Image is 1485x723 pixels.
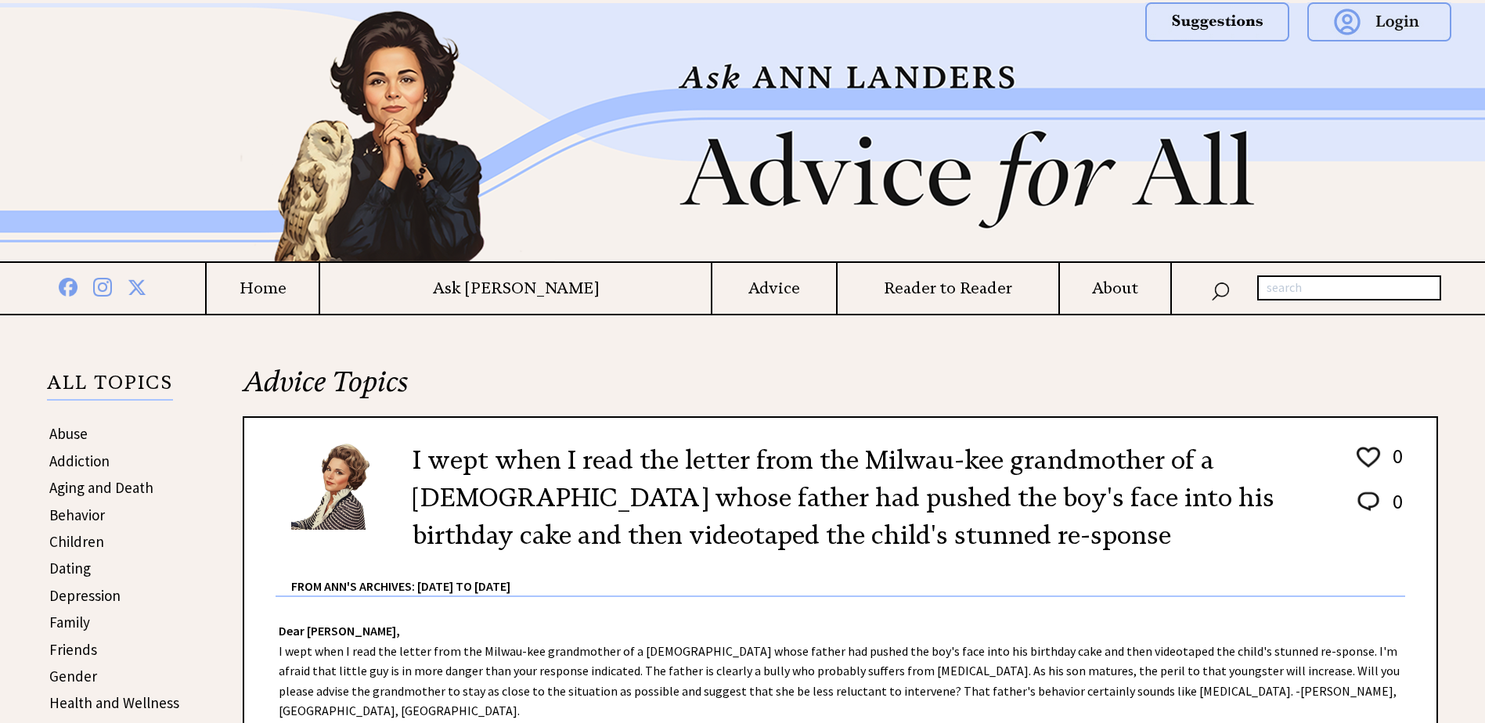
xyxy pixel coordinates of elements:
[1354,489,1382,514] img: message_round%202.png
[49,667,97,685] a: Gender
[59,275,77,297] img: facebook%20blue.png
[49,478,153,497] a: Aging and Death
[49,693,179,712] a: Health and Wellness
[413,441,1331,554] h2: I wept when I read the letter from the Milwau-kee grandmother of a [DEMOGRAPHIC_DATA] whose fathe...
[320,279,711,298] a: Ask [PERSON_NAME]
[1257,275,1441,300] input: search
[93,275,112,297] img: instagram%20blue.png
[243,363,1438,416] h2: Advice Topics
[1307,3,1314,261] img: right_new2.png
[1211,279,1230,301] img: search_nav.png
[47,374,173,401] p: ALL TOPICS
[49,559,91,577] a: Dating
[838,279,1059,298] a: Reader to Reader
[1060,279,1170,298] a: About
[1385,488,1404,530] td: 0
[291,554,1405,595] div: From Ann's Archives: [DATE] to [DATE]
[1385,443,1404,487] td: 0
[1354,444,1382,471] img: heart_outline%201.png
[49,613,90,631] a: Family
[291,441,389,530] img: Ann6%20v2%20small.png
[1145,2,1289,41] img: suggestions.png
[49,505,105,524] a: Behavior
[49,586,121,605] a: Depression
[49,451,110,470] a: Addiction
[49,532,104,551] a: Children
[49,424,88,443] a: Abuse
[207,279,319,298] a: Home
[128,275,146,297] img: x%20blue.png
[279,623,400,638] strong: Dear [PERSON_NAME],
[1307,2,1451,41] img: login.png
[49,640,97,659] a: Friends
[712,279,835,298] a: Advice
[179,3,1307,261] img: header2b_v1.png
